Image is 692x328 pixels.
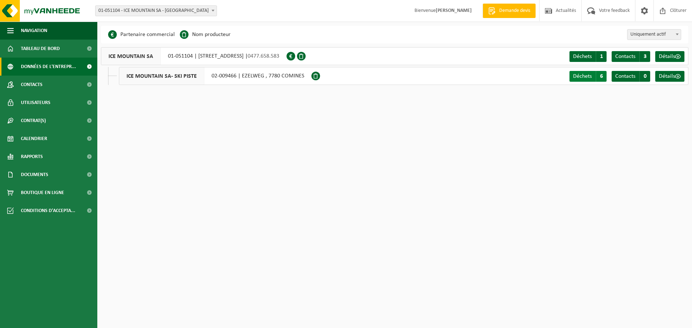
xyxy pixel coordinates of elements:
li: Nom producteur [180,29,231,40]
span: Contrat(s) [21,112,46,130]
div: 01-051104 | [STREET_ADDRESS] | [101,47,287,65]
strong: [PERSON_NAME] [436,8,472,13]
span: 0477.658.583 [248,53,279,59]
span: Conditions d'accepta... [21,202,75,220]
a: Détails [655,71,684,82]
span: Détails [659,73,675,79]
span: Données de l'entrepr... [21,58,76,76]
div: 02-009466 | EZELWEG , 7780 COMINES [119,67,311,85]
span: ICE MOUNTAIN SA- SKI PISTE [119,67,204,85]
span: Documents [21,166,48,184]
a: Contacts 3 [612,51,650,62]
span: 01-051104 - ICE MOUNTAIN SA - COMINES [95,5,217,16]
span: Déchets [573,73,592,79]
span: ICE MOUNTAIN SA [101,48,161,65]
span: Contacts [615,54,635,59]
li: Partenaire commercial [108,29,175,40]
span: Contacts [21,76,43,94]
span: Déchets [573,54,592,59]
span: 3 [639,51,650,62]
a: Déchets 1 [569,51,607,62]
span: 1 [596,51,607,62]
span: Contacts [615,73,635,79]
a: Détails [655,51,684,62]
span: Tableau de bord [21,40,60,58]
span: Détails [659,54,675,59]
span: Calendrier [21,130,47,148]
span: Demande devis [497,7,532,14]
span: Utilisateurs [21,94,50,112]
span: Uniquement actif [627,29,681,40]
span: 6 [596,71,607,82]
span: Uniquement actif [627,30,681,40]
a: Contacts 0 [612,71,650,82]
span: 0 [639,71,650,82]
span: Navigation [21,22,47,40]
a: Demande devis [483,4,536,18]
span: 01-051104 - ICE MOUNTAIN SA - COMINES [96,6,217,16]
a: Déchets 6 [569,71,607,82]
span: Boutique en ligne [21,184,64,202]
span: Rapports [21,148,43,166]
